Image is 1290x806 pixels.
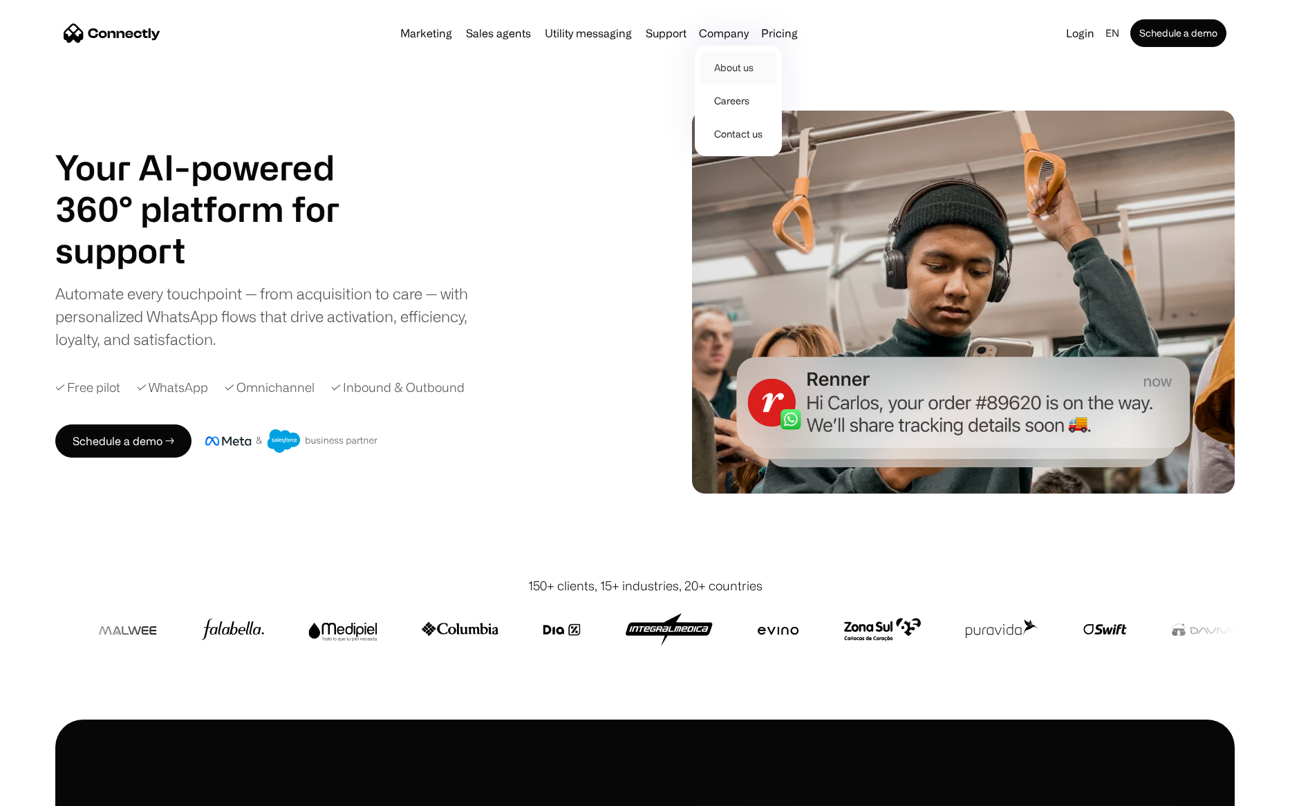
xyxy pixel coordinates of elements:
img: Meta and Salesforce business partner badge. [205,429,378,453]
a: Schedule a demo [1130,19,1226,47]
div: ✓ Omnichannel [225,378,315,397]
div: ✓ Free pilot [55,378,120,397]
a: Contact us [700,118,776,151]
a: Careers [700,84,776,118]
div: Automate every touchpoint — from acquisition to care — with personalized WhatsApp flows that driv... [55,282,491,350]
a: Marketing [395,28,458,39]
ul: Language list [28,782,83,801]
a: home [64,23,160,44]
div: en [1105,24,1119,43]
div: ✓ WhatsApp [137,378,208,397]
nav: Company [695,43,782,156]
a: About us [700,51,776,84]
div: ✓ Inbound & Outbound [331,378,465,397]
div: Company [695,24,753,43]
a: Utility messaging [539,28,637,39]
div: Company [699,24,749,43]
h1: Your AI-powered 360° platform for [55,147,373,229]
a: Login [1060,24,1100,43]
div: en [1100,24,1128,43]
div: 2 of 4 [55,229,373,271]
a: Schedule a demo → [55,424,191,458]
a: Support [640,28,692,39]
a: Sales agents [460,28,536,39]
a: Pricing [756,28,803,39]
aside: Language selected: English [14,780,83,801]
h1: support [55,229,373,271]
div: 150+ clients, 15+ industries, 20+ countries [528,577,763,595]
div: carousel [55,229,373,271]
